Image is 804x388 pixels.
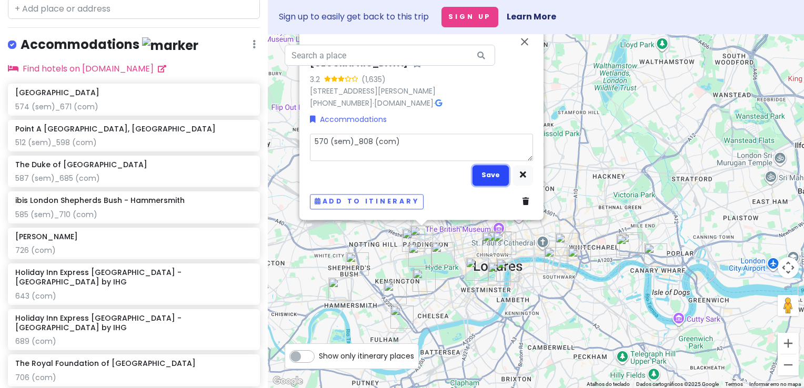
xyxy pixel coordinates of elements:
i: Google Maps [435,99,442,107]
div: Covent Garden [493,232,516,255]
div: Borough Market [544,247,567,270]
button: Atalhos do teclado [587,381,630,388]
div: The Duke of Leinster Hotel [402,229,425,252]
div: Tower Bridge [568,247,591,270]
h4: Accommodations [21,36,198,54]
a: [STREET_ADDRESS][PERSON_NAME] [310,86,436,96]
a: Informar erro no mapa [749,381,801,387]
a: Delete place [522,196,533,207]
div: 574 (sem)_671 (com) [15,102,253,111]
div: 706 (com) [15,373,253,382]
span: Show only itinerary places [319,350,414,362]
h6: Holiday Inn Express [GEOGRAPHIC_DATA] - [GEOGRAPHIC_DATA] by IHG [15,313,253,332]
a: Star place [412,58,423,69]
h6: Holiday Inn Express [GEOGRAPHIC_DATA] - [GEOGRAPHIC_DATA] by IHG [15,268,253,287]
button: Save [473,165,509,186]
input: Search a place [285,45,495,66]
h6: The Royal Foundation of [GEOGRAPHIC_DATA] [15,359,196,368]
div: Westminster Abbey [488,262,511,285]
h6: Point A [GEOGRAPHIC_DATA], [GEOGRAPHIC_DATA] [15,124,216,134]
div: The Royal Foundation of St Katharine [619,232,642,256]
div: 643 (com) [15,291,253,301]
button: Diminuir o zoom [778,354,799,375]
div: 585 (sem)_710 (com) [15,210,253,219]
button: Add to itinerary [310,194,424,209]
textarea: 570 (sem)_808 (com) [310,134,533,161]
a: Accommodations [310,114,387,125]
div: Westminster Bridge [496,259,519,282]
div: · · [310,58,533,109]
div: Kensington Gardens [408,243,431,267]
div: West End [488,231,511,254]
h6: [GEOGRAPHIC_DATA] [310,58,408,69]
button: Fechar [512,29,537,54]
div: 689 (com) [15,336,253,346]
div: ibis London Shepherds Bush - Hammersmith [346,252,369,275]
div: Holiday Inn Express London - Hammersmith by IHG [328,278,351,301]
div: Sky Garden [555,233,578,256]
div: Stamford Bridge [390,305,414,329]
div: Hyde Park [431,242,455,266]
a: [DOMAIN_NAME] [374,98,434,108]
div: Oliver Plaza [384,281,407,304]
div: Point A London, Canary Wharf [644,243,667,267]
a: Abrir esta área no Google Maps (abre uma nova janela) [270,374,305,388]
img: Google [270,374,305,388]
div: Royal Eagle Hotel [410,226,433,249]
div: 587 (sem)_685 (com) [15,173,253,183]
button: Sign Up [441,7,498,27]
a: Learn More [507,11,556,23]
h6: The Duke of [GEOGRAPHIC_DATA] [15,160,147,169]
div: Natural History Museum [413,269,436,292]
div: 726 (com) [15,246,253,255]
a: Termos (abre em uma nova guia) [725,381,743,387]
div: (1,635) [361,74,386,85]
img: marker [142,37,198,54]
h6: [PERSON_NAME] [15,232,78,241]
button: Aumentar o zoom [778,333,799,354]
a: Find hotels on [DOMAIN_NAME] [8,63,166,75]
div: Palácio de Buckingham [466,258,489,281]
a: [PHONE_NUMBER] [310,98,373,108]
h6: ibis London Shepherds Bush - Hammersmith [15,196,185,205]
div: 512 (sem)_598 (com) [15,138,253,147]
div: 3.2 [310,74,324,85]
div: Chinatown [482,232,505,255]
h6: [GEOGRAPHIC_DATA] [15,88,99,97]
button: Controles da câmera no mapa [778,257,799,278]
div: Holiday Inn Express London - Limehouse by IHG [616,234,639,258]
button: Arraste o Pegman até o mapa para abrir o Street View [778,295,799,316]
span: Dados cartográficos ©2025 Google [636,381,719,387]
